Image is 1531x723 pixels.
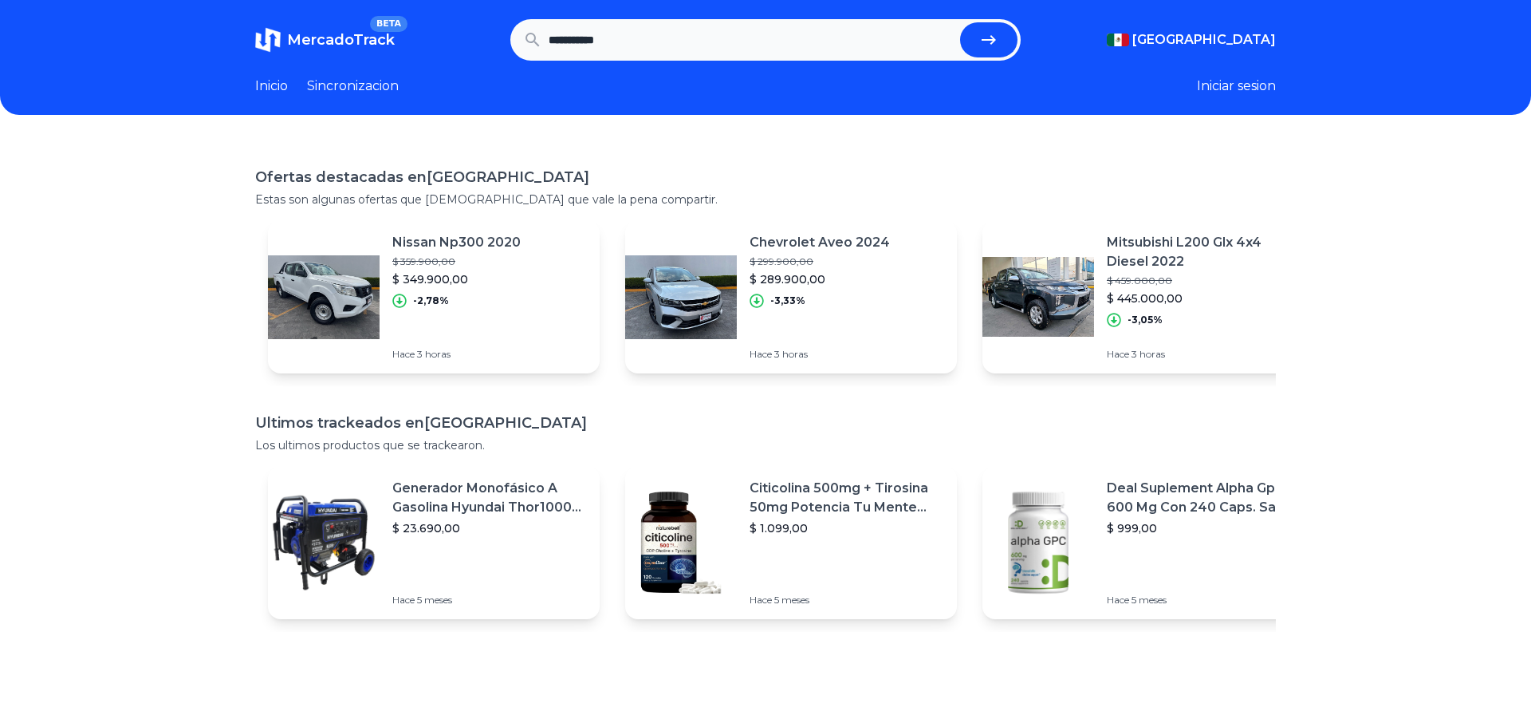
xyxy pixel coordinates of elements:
p: Hace 3 horas [392,348,521,361]
p: $ 999,00 [1107,520,1301,536]
p: Hace 3 horas [750,348,890,361]
p: -3,05% [1128,314,1163,326]
img: Featured image [268,487,380,599]
p: Estas son algunas ofertas que [DEMOGRAPHIC_DATA] que vale la pena compartir. [255,192,1276,207]
p: $ 359.900,00 [392,255,521,268]
p: $ 299.900,00 [750,255,890,268]
span: MercadoTrack [287,31,395,49]
p: $ 289.900,00 [750,271,890,287]
button: [GEOGRAPHIC_DATA] [1107,30,1276,49]
a: Featured imageNissan Np300 2020$ 359.900,00$ 349.900,00-2,78%Hace 3 horas [268,220,600,373]
img: Featured image [625,241,737,353]
p: $ 23.690,00 [392,520,587,536]
p: -3,33% [770,294,805,307]
p: $ 349.900,00 [392,271,521,287]
a: Sincronizacion [307,77,399,96]
img: Mexico [1107,34,1129,46]
p: Chevrolet Aveo 2024 [750,233,890,252]
p: Hace 5 meses [750,594,944,606]
p: Deal Suplement Alpha Gpc 600 Mg Con 240 Caps. Salud Cerebral Sabor S/n [1107,479,1301,517]
p: Los ultimos productos que se trackearon. [255,437,1276,453]
p: -2,78% [413,294,449,307]
p: Hace 5 meses [1107,594,1301,606]
span: [GEOGRAPHIC_DATA] [1132,30,1276,49]
p: Hace 3 horas [1107,348,1301,361]
p: Hace 5 meses [392,594,587,606]
a: Featured imageGenerador Monofásico A Gasolina Hyundai Thor10000 P 11.5 Kw$ 23.690,00Hace 5 meses [268,466,600,619]
img: Featured image [982,241,1094,353]
button: Iniciar sesion [1197,77,1276,96]
img: Featured image [268,241,380,353]
a: Featured imageDeal Suplement Alpha Gpc 600 Mg Con 240 Caps. Salud Cerebral Sabor S/n$ 999,00Hace ... [982,466,1314,619]
a: Featured imageCiticolina 500mg + Tirosina 50mg Potencia Tu Mente (120caps) Sabor Sin Sabor$ 1.099... [625,466,957,619]
p: Mitsubishi L200 Glx 4x4 Diesel 2022 [1107,233,1301,271]
a: Featured imageMitsubishi L200 Glx 4x4 Diesel 2022$ 459.000,00$ 445.000,00-3,05%Hace 3 horas [982,220,1314,373]
p: $ 459.000,00 [1107,275,1301,287]
h1: Ofertas destacadas en [GEOGRAPHIC_DATA] [255,166,1276,188]
p: Generador Monofásico A Gasolina Hyundai Thor10000 P 11.5 Kw [392,479,587,517]
p: Citicolina 500mg + Tirosina 50mg Potencia Tu Mente (120caps) Sabor Sin Sabor [750,479,944,517]
p: $ 445.000,00 [1107,290,1301,306]
a: MercadoTrackBETA [255,27,395,53]
p: Nissan Np300 2020 [392,233,521,252]
a: Featured imageChevrolet Aveo 2024$ 299.900,00$ 289.900,00-3,33%Hace 3 horas [625,220,957,373]
a: Inicio [255,77,288,96]
span: BETA [370,16,407,32]
img: Featured image [982,487,1094,599]
img: MercadoTrack [255,27,281,53]
p: $ 1.099,00 [750,520,944,536]
img: Featured image [625,487,737,599]
h1: Ultimos trackeados en [GEOGRAPHIC_DATA] [255,412,1276,434]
